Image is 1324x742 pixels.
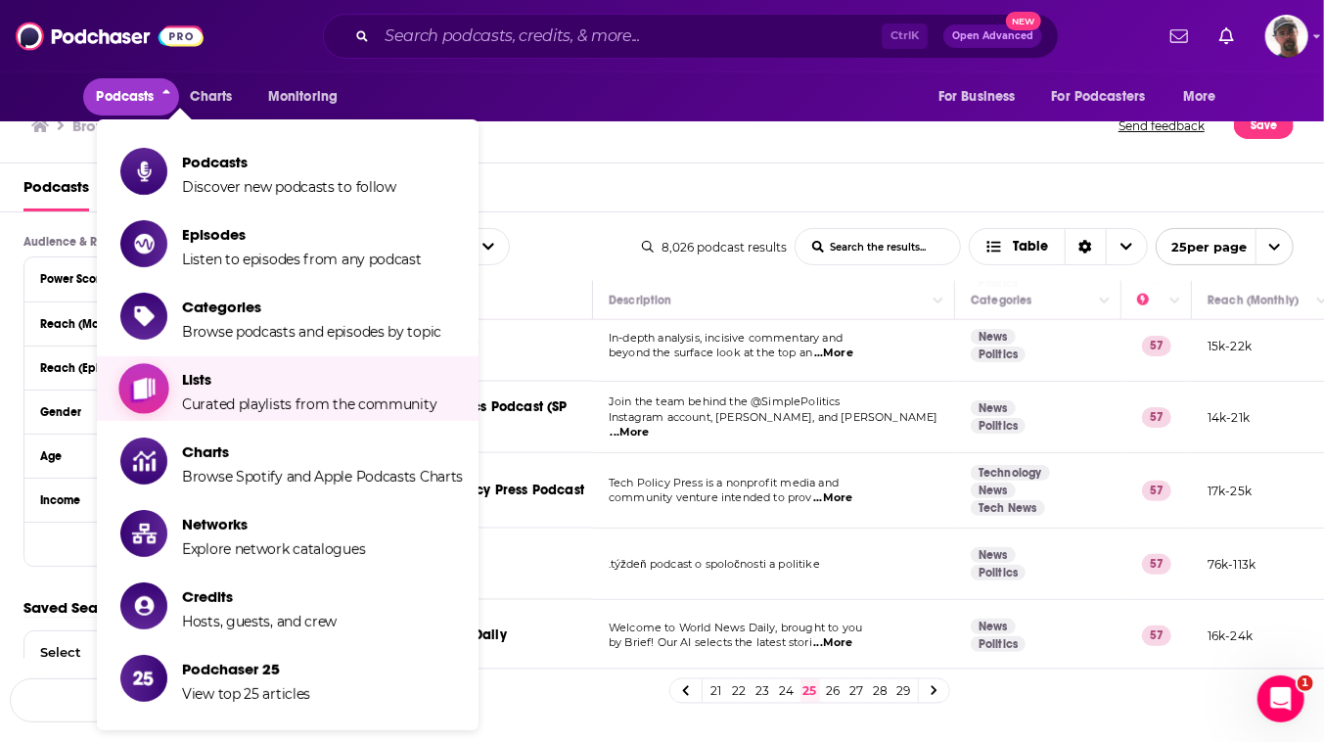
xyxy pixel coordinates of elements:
button: open menu [925,78,1040,116]
div: Description [609,289,671,312]
a: 22 [730,679,750,703]
span: Charts [182,442,463,461]
span: Monitoring [268,83,338,111]
span: View top 25 articles [182,685,310,703]
button: Select [23,630,262,674]
button: Gender [40,398,246,423]
img: User Profile [1265,15,1308,58]
span: Join the team behind the @SimplePolitics [609,394,841,408]
p: Audience & Reach [23,235,262,249]
span: community venture intended to prov [609,490,812,504]
span: Browse Spotify and Apple Podcasts Charts [182,468,463,486]
a: Browse [72,116,123,135]
span: Podcasts [97,83,155,111]
div: Reach (Monthly) [40,317,229,331]
button: Clear Filters [10,678,284,722]
a: Charts [178,78,245,116]
a: Podcasts [23,171,89,211]
div: 8,026 podcast results [642,240,787,255]
button: Choose View [969,228,1148,265]
a: News [971,329,1016,345]
div: Gender [40,405,229,419]
a: News [971,619,1016,634]
a: Politics [971,347,1026,362]
p: 57 [1142,481,1171,500]
p: 57 [1142,554,1171,574]
a: 25 [800,679,820,703]
a: Technology [971,465,1050,481]
span: ...More [611,425,650,441]
button: open menu [1169,78,1241,116]
a: Politics [971,565,1026,580]
span: Networks [182,515,365,533]
div: Power Score [1137,289,1164,312]
span: Podchaser 25 [182,660,310,678]
button: Reach (Episode Average) [40,354,208,379]
span: 1 [1298,675,1313,691]
span: Listen to episodes from any podcast [182,251,422,268]
a: 26 [824,679,844,703]
a: 24 [777,679,797,703]
span: Select [24,646,220,659]
p: 14k-21k [1208,409,1250,426]
button: Column Actions [1093,290,1117,313]
a: Show notifications dropdown [1163,20,1196,53]
p: 16k-24k [1208,627,1253,644]
span: Open Advanced [952,31,1033,41]
button: open menu [1156,228,1294,265]
span: Hosts, guests, and crew [182,613,337,630]
p: 17k-25k [1208,483,1252,499]
span: Welcome to World News Daily, brought to you [609,621,862,634]
span: Categories [182,298,441,316]
span: ...More [813,490,852,506]
div: Reach (Episode Average) [40,361,196,375]
span: .týždeň podcast o spoločnosti a politike [609,557,820,571]
span: Curated playlists from the community [182,395,436,413]
span: More [1183,83,1216,111]
span: Explore network catalogues [182,540,365,558]
span: Ctrl K [882,23,928,49]
span: Discover new podcasts to follow [182,178,396,196]
span: by Brief! Our AI selects the latest stori [609,635,812,649]
button: Power Score™ [40,265,208,290]
a: News [971,400,1016,416]
a: Show notifications dropdown [1211,20,1242,53]
span: 25 per page [1157,232,1248,262]
iframe: Intercom live chat [1257,675,1304,722]
span: Tech Policy Press is a nonprofit media and [609,476,839,489]
span: beyond the surface look at the top an [609,346,812,359]
button: Open AdvancedNew [943,24,1042,48]
div: Income [40,493,229,507]
div: Categories [971,289,1031,312]
div: Search podcasts, credits, & more... [323,14,1059,59]
div: Reach (Monthly) [1208,289,1299,312]
button: Reach (Monthly) [40,310,246,335]
p: Saved Searches [23,598,262,617]
p: 76k-113k [1208,556,1256,573]
input: Search podcasts, credits, & more... [377,21,882,52]
img: Podchaser - Follow, Share and Rate Podcasts [16,18,204,55]
a: 23 [753,679,773,703]
span: Podcasts [182,153,396,171]
a: Politics [971,636,1026,652]
span: Table [1014,240,1049,254]
span: Browse podcasts and episodes by topic [182,323,441,341]
button: close menu [83,78,180,116]
span: In-depth analysis, incisive commentary and [609,331,843,345]
p: 57 [1142,336,1171,355]
a: News [971,547,1016,563]
div: Power Score™ [40,272,196,286]
button: Save [1234,112,1294,139]
a: 27 [847,679,867,703]
button: Show More [24,522,261,566]
button: Send feedback [1113,112,1210,139]
p: 15k-22k [1208,338,1252,354]
a: Tech News [971,500,1045,516]
a: News [971,483,1016,498]
button: Income [40,487,246,511]
button: Column Actions [927,290,950,313]
p: 57 [1142,407,1171,427]
button: Column Actions [1164,290,1187,313]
